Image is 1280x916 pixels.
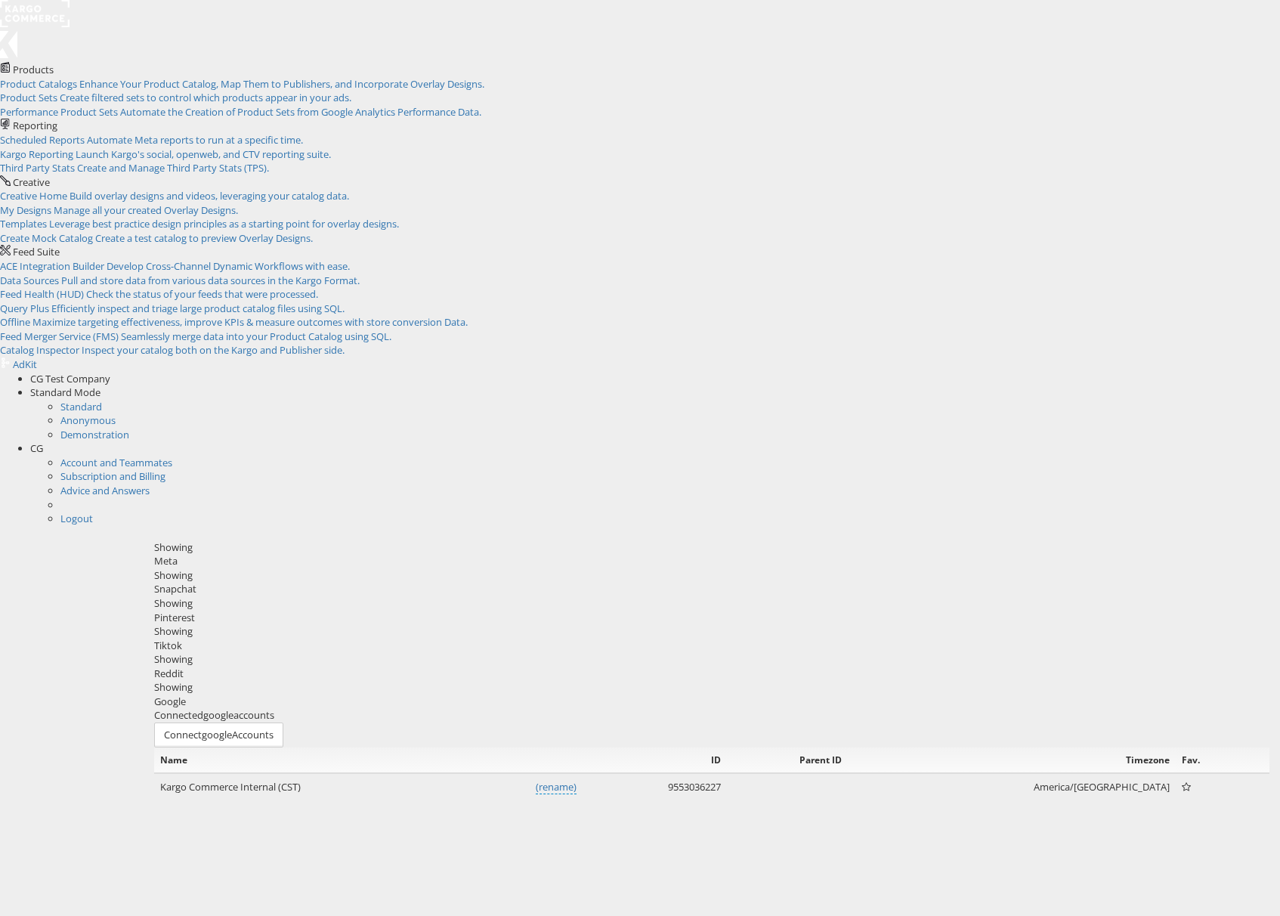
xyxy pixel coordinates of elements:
[154,723,283,747] button: ConnectgoogleAccounts
[583,773,727,801] td: 9553036227
[60,413,116,427] a: Anonymous
[13,119,57,132] span: Reporting
[79,77,484,91] span: Enhance Your Product Catalog, Map Them to Publishers, and Incorporate Overlay Designs.
[536,780,577,795] a: (rename)
[154,611,1269,625] div: Pinterest
[154,747,583,773] th: Name
[154,540,1269,555] div: Showing
[121,330,391,343] span: Seamlessly merge data into your Product Catalog using SQL.
[727,747,848,773] th: Parent ID
[154,568,1269,583] div: Showing
[13,357,37,371] span: AdKit
[107,259,350,273] span: Develop Cross-Channel Dynamic Workflows with ease.
[87,133,303,147] span: Automate Meta reports to run at a specific time.
[154,708,1269,723] div: Connected accounts
[583,747,727,773] th: ID
[51,302,345,315] span: Efficiently inspect and triage large product catalog files using SQL.
[154,582,1269,596] div: Snapchat
[154,695,1269,709] div: Google
[154,554,1269,568] div: Meta
[60,91,351,104] span: Create filtered sets to control which products appear in your ads.
[95,231,313,245] span: Create a test catalog to preview Overlay Designs.
[154,680,1269,695] div: Showing
[60,484,150,497] a: Advice and Answers
[30,441,43,455] span: CG
[30,372,110,385] span: CG Test Company
[54,203,238,217] span: Manage all your created Overlay Designs.
[86,287,318,301] span: Check the status of your feeds that were processed.
[60,512,93,525] a: Logout
[49,217,399,231] span: Leverage best practice design principles as a starting point for overlay designs.
[32,315,468,329] span: Maximize targeting effectiveness, improve KPIs & measure outcomes with store conversion Data.
[13,245,60,258] span: Feed Suite
[202,728,232,741] span: google
[61,274,360,287] span: Pull and store data from various data sources in the Kargo Format.
[848,747,1176,773] th: Timezone
[77,161,269,175] span: Create and Manage Third Party Stats (TPS).
[60,469,165,483] a: Subscription and Billing
[60,456,172,469] a: Account and Teammates
[13,63,54,76] span: Products
[1176,747,1243,773] th: Fav.
[154,624,1269,639] div: Showing
[154,652,1269,667] div: Showing
[76,147,331,161] span: Launch Kargo's social, openweb, and CTV reporting suite.
[154,773,583,801] td: Kargo Commerce Internal (CST)
[154,639,1269,653] div: Tiktok
[60,400,102,413] a: Standard
[120,105,481,119] span: Automate the Creation of Product Sets from Google Analytics Performance Data.
[13,175,50,189] span: Creative
[154,596,1269,611] div: Showing
[154,667,1269,681] div: Reddit
[30,385,100,399] span: Standard Mode
[203,708,233,722] span: google
[60,428,129,441] a: Demonstration
[848,773,1176,801] td: America/[GEOGRAPHIC_DATA]
[82,343,345,357] span: Inspect your catalog both on the Kargo and Publisher side.
[70,189,349,203] span: Build overlay designs and videos, leveraging your catalog data.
